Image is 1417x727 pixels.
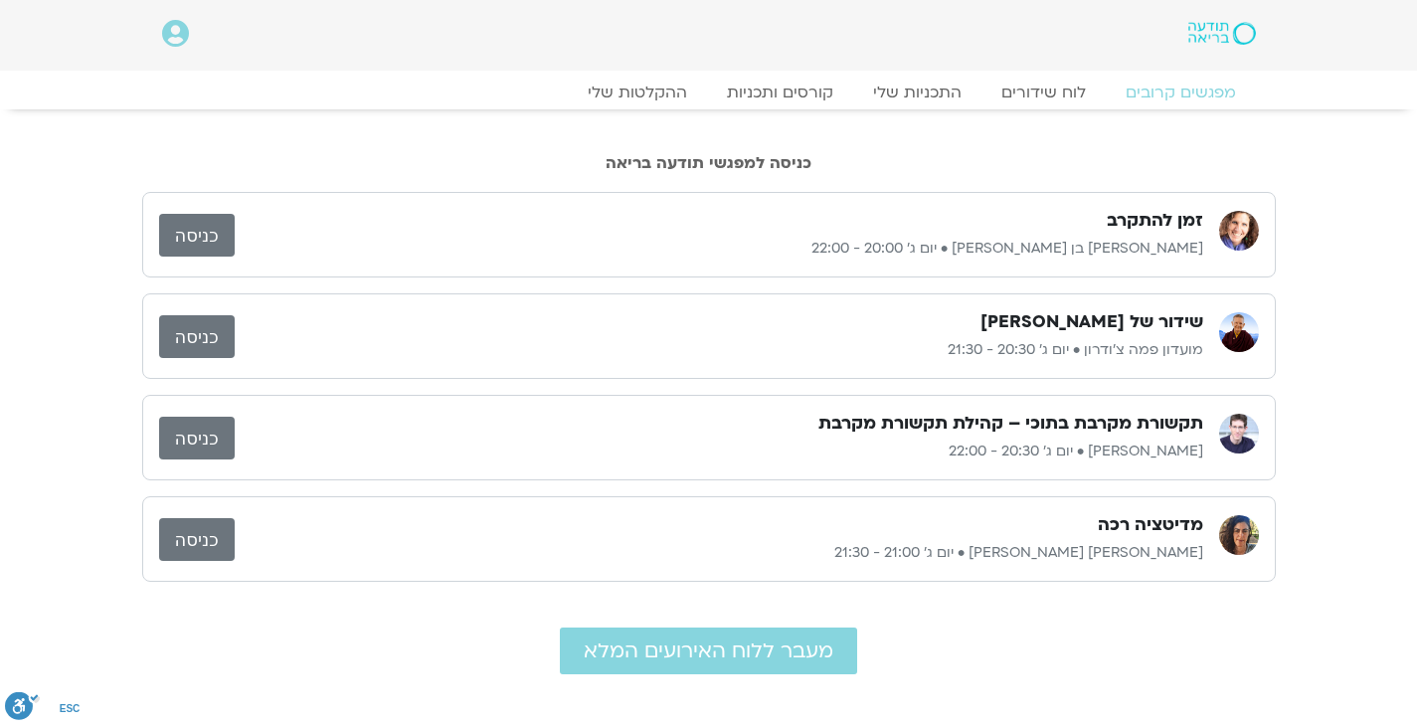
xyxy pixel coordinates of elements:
[235,338,1203,362] p: מועדון פמה צ'ודרון • יום ג׳ 20:30 - 21:30
[1219,211,1259,251] img: שאנייה כהן בן חיים
[1219,414,1259,454] img: ערן טייכר
[142,154,1276,172] h2: כניסה למפגשי תודעה בריאה
[981,83,1106,102] a: לוח שידורים
[853,83,981,102] a: התכניות שלי
[818,412,1203,436] h3: תקשורת מקרבת בתוכי – קהילת תקשורת מקרבת
[568,83,707,102] a: ההקלטות שלי
[1098,513,1203,537] h3: מדיטציה רכה
[235,440,1203,463] p: [PERSON_NAME] • יום ג׳ 20:30 - 22:00
[707,83,853,102] a: קורסים ותכניות
[1107,209,1203,233] h3: זמן להתקרב
[1106,83,1256,102] a: מפגשים קרובים
[159,214,235,257] a: כניסה
[1219,312,1259,352] img: מועדון פמה צ'ודרון
[1219,515,1259,555] img: סיון גל גוטמן
[159,518,235,561] a: כניסה
[159,315,235,358] a: כניסה
[560,628,857,674] a: מעבר ללוח האירועים המלא
[980,310,1203,334] h3: שידור של [PERSON_NAME]
[159,417,235,459] a: כניסה
[235,237,1203,261] p: [PERSON_NAME] בן [PERSON_NAME] • יום ג׳ 20:00 - 22:00
[162,83,1256,102] nav: Menu
[235,541,1203,565] p: [PERSON_NAME] [PERSON_NAME] • יום ג׳ 21:00 - 21:30
[584,639,833,662] span: מעבר ללוח האירועים המלא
